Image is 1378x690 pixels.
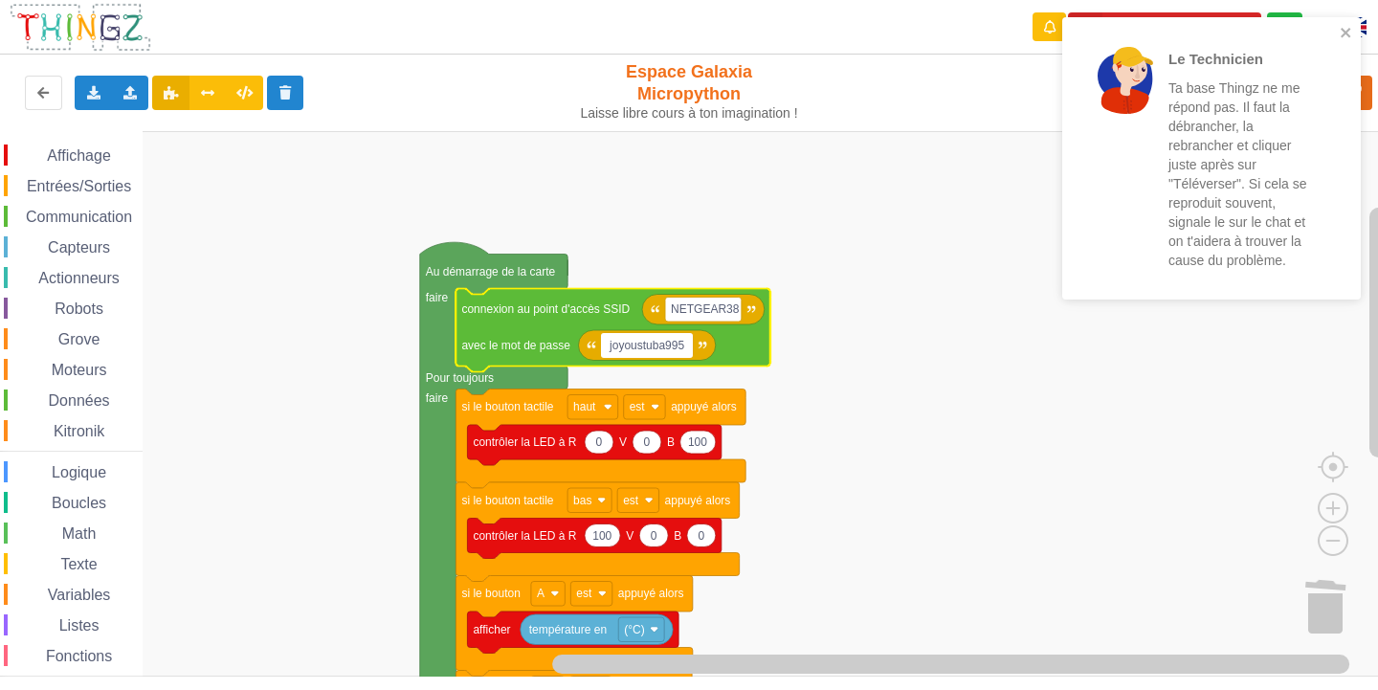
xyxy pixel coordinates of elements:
[426,391,449,405] text: faire
[1168,78,1318,270] p: Ta base Thingz ne me répond pas. Il faut la débrancher, la rebrancher et cliquer juste après sur ...
[572,61,807,122] div: Espace Galaxia Micropython
[56,617,102,634] span: Listes
[596,435,603,449] text: 0
[1168,49,1318,69] p: Le Technicien
[9,2,152,53] img: thingz_logo.png
[688,435,707,449] text: 100
[671,400,737,413] text: appuyé alors
[52,300,106,317] span: Robots
[426,371,494,385] text: Pour toujours
[45,587,114,603] span: Variables
[473,529,576,543] text: contrôler la LED à R
[35,270,122,286] span: Actionneurs
[24,178,134,194] span: Entrées/Sorties
[529,623,607,636] text: température en
[59,525,100,542] span: Math
[426,291,449,304] text: faire
[573,400,596,413] text: haut
[630,400,646,413] text: est
[698,529,704,543] text: 0
[576,587,592,600] text: est
[674,529,681,543] text: B
[49,464,109,480] span: Logique
[45,239,113,256] span: Capteurs
[618,587,684,600] text: appuyé alors
[573,494,591,507] text: bas
[57,556,100,572] span: Texte
[46,392,113,409] span: Données
[56,331,103,347] span: Grove
[671,302,740,316] text: NETGEAR38
[592,529,611,543] text: 100
[461,302,630,316] text: connexion au point d'accès SSID
[44,147,113,164] span: Affichage
[572,105,807,122] div: Laisse libre cours à ton imagination !
[537,587,545,600] text: A
[473,623,510,636] text: afficher
[43,648,115,664] span: Fonctions
[651,529,657,543] text: 0
[426,265,556,278] text: Au démarrage de la carte
[665,494,731,507] text: appuyé alors
[626,529,633,543] text: V
[667,435,675,449] text: B
[23,209,135,225] span: Communication
[461,587,520,600] text: si le bouton
[624,623,644,636] text: (°C)
[461,494,553,507] text: si le bouton tactile
[461,339,570,352] text: avec le mot de passe
[1068,12,1261,42] button: Appairer une carte
[623,494,639,507] text: est
[1340,25,1353,43] button: close
[49,362,110,378] span: Moteurs
[619,435,627,449] text: V
[461,400,553,413] text: si le bouton tactile
[644,435,651,449] text: 0
[49,495,109,511] span: Boucles
[473,435,576,449] text: contrôler la LED à R
[51,423,107,439] span: Kitronik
